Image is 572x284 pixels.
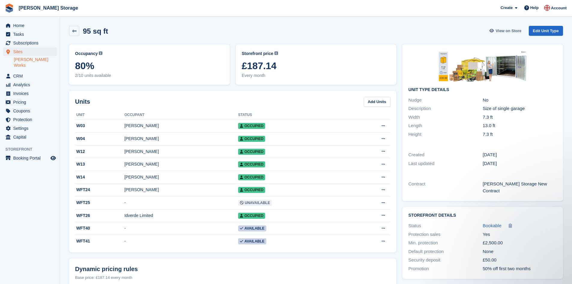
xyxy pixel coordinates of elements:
div: [DATE] [483,160,557,167]
div: [PERSON_NAME] [124,136,238,142]
a: menu [3,133,57,141]
span: Occupied [238,174,265,180]
a: [PERSON_NAME] Storage [16,3,80,13]
div: 13.0 ft [483,122,557,129]
div: £2,500.00 [483,240,557,246]
div: Created [408,151,483,158]
span: Unavailable [238,200,272,206]
a: Edit Unit Type [529,26,563,36]
span: Storefront price [242,50,273,57]
th: Occupant [124,110,238,120]
span: Invoices [13,89,49,98]
a: menu [3,81,57,89]
div: Promotion [408,265,483,272]
span: Occupied [238,187,265,193]
span: Pricing [13,98,49,106]
a: menu [3,115,57,124]
span: Help [530,5,539,11]
span: Coupons [13,107,49,115]
a: Preview store [50,154,57,162]
div: W03 [75,123,124,129]
span: Storefront [5,146,60,152]
span: Subscriptions [13,39,49,47]
th: Unit [75,110,124,120]
div: WFT26 [75,212,124,219]
div: Protection sales [408,231,483,238]
div: 7.3 ft [483,114,557,121]
span: Occupancy [75,50,98,57]
span: Sites [13,47,49,56]
a: menu [3,30,57,38]
div: W14 [75,174,124,180]
span: Occupied [238,161,265,167]
div: W13 [75,161,124,167]
span: Settings [13,124,49,133]
span: Occupied [238,149,265,155]
img: icon-info-grey-7440780725fd019a000dd9b08b2336e03edf1995a4989e88bcd33f0948082b44.svg [99,51,102,55]
h2: 95 sq ft [83,27,108,35]
div: W04 [75,136,124,142]
span: Available [238,225,266,231]
div: Idverde Limited [124,212,238,219]
div: None [483,248,557,255]
div: Security deposit [408,257,483,264]
h2: Units [75,97,90,106]
span: Tasks [13,30,49,38]
div: Yes [483,231,557,238]
div: Status [408,222,483,229]
div: Min. protection [408,240,483,246]
td: - [124,235,238,248]
div: Last updated [408,160,483,167]
a: menu [3,89,57,98]
span: Bookable [483,223,502,228]
div: Width [408,114,483,121]
div: [DATE] [483,151,557,158]
span: Occupied [238,136,265,142]
span: Booking Portal [13,154,49,162]
span: Create [501,5,513,11]
img: John Baker [544,5,550,11]
a: Bookable [483,222,502,229]
div: W12 [75,148,124,155]
span: View on Store [496,28,522,34]
div: Base price: £187.14 every month [75,275,390,281]
div: Description [408,105,483,112]
a: menu [3,124,57,133]
span: Capital [13,133,49,141]
div: Dynamic pricing rules [75,264,390,273]
a: [PERSON_NAME] Works [14,57,57,68]
a: menu [3,21,57,30]
div: WFT25 [75,200,124,206]
div: [PERSON_NAME] [124,148,238,155]
a: menu [3,39,57,47]
span: Occupied [238,213,265,219]
span: £187.14 [242,60,390,71]
div: 7.3 ft [483,131,557,138]
span: Account [551,5,567,11]
span: Analytics [13,81,49,89]
span: 2/10 units available [75,72,224,79]
a: menu [3,107,57,115]
td: - [124,222,238,235]
div: [PERSON_NAME] [124,187,238,193]
span: CRM [13,72,49,80]
img: 95sqft.png [438,50,528,83]
div: [PERSON_NAME] [124,161,238,167]
div: Size of single garage [483,105,557,112]
a: View on Store [489,26,524,36]
div: WFT41 [75,238,124,244]
h2: Storefront Details [408,213,557,218]
a: Add Units [364,97,390,107]
div: [PERSON_NAME] Storage New Contract [483,181,557,194]
div: Default protection [408,248,483,255]
div: 50% off first two months [483,265,557,272]
div: WFT40 [75,225,124,231]
a: menu [3,47,57,56]
img: stora-icon-8386f47178a22dfd0bd8f6a31ec36ba5ce8667c1dd55bd0f319d3a0aa187defe.svg [5,4,14,13]
div: £50.00 [483,257,557,264]
div: WFT24 [75,187,124,193]
div: Nudge [408,97,483,104]
span: 80% [75,60,224,71]
a: menu [3,98,57,106]
div: Height [408,131,483,138]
